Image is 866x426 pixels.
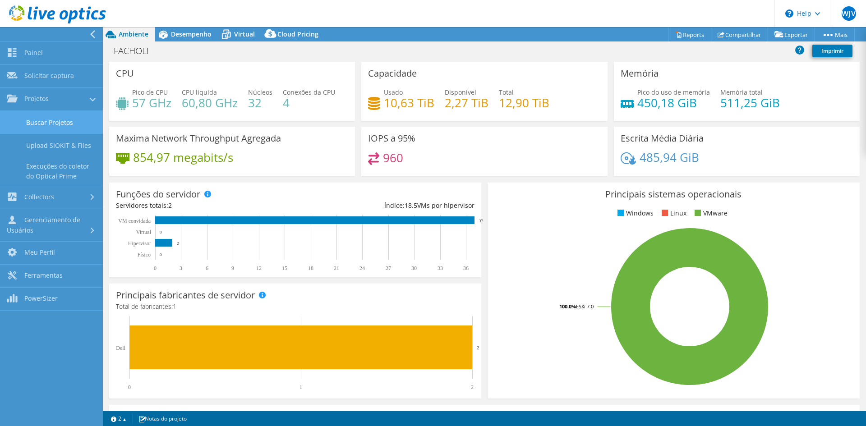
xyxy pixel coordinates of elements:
[768,27,815,41] a: Exportar
[559,303,576,310] tspan: 100.0%
[842,6,856,21] span: WJV
[668,27,711,41] a: Reports
[154,265,157,271] text: 0
[116,345,125,351] text: Dell
[116,189,200,199] h3: Funções do servidor
[116,290,255,300] h3: Principais fabricantes de servidor
[133,152,233,162] h4: 854,97 megabits/s
[384,88,403,96] span: Usado
[168,201,172,210] span: 2
[405,201,417,210] span: 18.5
[128,240,151,247] text: Hipervisor
[132,413,193,424] a: Notas do projeto
[105,413,133,424] a: 2
[182,88,217,96] span: CPU líquida
[438,265,443,271] text: 33
[692,208,728,218] li: VMware
[499,88,514,96] span: Total
[299,384,302,390] text: 1
[477,345,479,350] text: 2
[116,133,281,143] h3: Maxima Network Throughput Agregada
[182,98,238,108] h4: 60,80 GHz
[138,252,151,258] tspan: Físico
[720,98,780,108] h4: 511,25 GiB
[812,45,852,57] a: Imprimir
[711,27,768,41] a: Compartilhar
[177,241,179,246] text: 2
[411,265,417,271] text: 30
[283,88,335,96] span: Conexões da CPU
[277,30,318,38] span: Cloud Pricing
[248,88,272,96] span: Núcleos
[471,384,474,390] text: 2
[384,98,434,108] h4: 10,63 TiB
[368,69,417,78] h3: Capacidade
[128,384,131,390] text: 0
[499,98,549,108] h4: 12,90 TiB
[334,265,339,271] text: 21
[494,189,853,199] h3: Principais sistemas operacionais
[383,153,403,163] h4: 960
[785,9,793,18] svg: \n
[659,208,686,218] li: Linux
[234,30,255,38] span: Virtual
[160,230,162,234] text: 0
[116,302,474,311] h4: Total de fabricantes:
[171,30,212,38] span: Desempenho
[445,88,476,96] span: Disponível
[132,98,171,108] h4: 57 GHz
[256,265,262,271] text: 12
[231,265,234,271] text: 9
[116,69,134,78] h3: CPU
[621,133,704,143] h3: Escrita Média Diária
[173,302,176,311] span: 1
[136,229,152,235] text: Virtual
[368,133,415,143] h3: IOPS a 95%
[637,88,710,96] span: Pico do uso de memória
[180,265,182,271] text: 3
[479,219,484,223] text: 37
[110,46,163,56] h1: FACHOLI
[640,152,699,162] h4: 485,94 GiB
[815,27,855,41] a: Mais
[576,303,594,310] tspan: ESXi 7.0
[160,252,162,257] text: 0
[637,98,710,108] h4: 450,18 GiB
[282,265,287,271] text: 15
[116,201,295,211] div: Servidores totais:
[615,208,654,218] li: Windows
[206,265,208,271] text: 6
[118,218,151,224] text: VM convidada
[463,265,469,271] text: 36
[295,201,474,211] div: Índice: VMs por hipervisor
[720,88,763,96] span: Memória total
[308,265,313,271] text: 18
[445,98,488,108] h4: 2,27 TiB
[132,88,168,96] span: Pico de CPU
[283,98,335,108] h4: 4
[386,265,391,271] text: 27
[621,69,659,78] h3: Memória
[119,30,148,38] span: Ambiente
[359,265,365,271] text: 24
[248,98,272,108] h4: 32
